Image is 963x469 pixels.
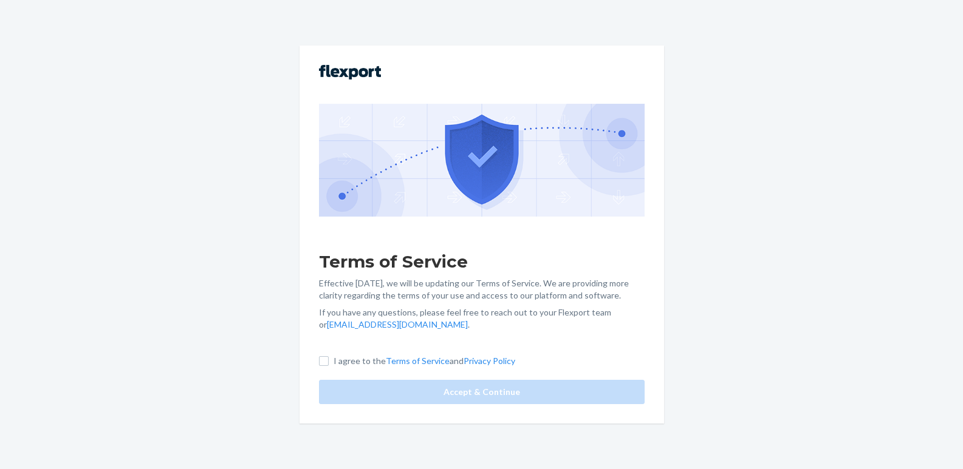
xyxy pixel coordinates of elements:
a: Privacy Policy [464,356,515,366]
p: I agree to the and [334,355,515,367]
input: I agree to theTerms of ServiceandPrivacy Policy [319,356,329,366]
a: Terms of Service [386,356,450,366]
a: [EMAIL_ADDRESS][DOMAIN_NAME] [327,319,468,329]
img: GDPR Compliance [319,104,645,217]
p: Effective [DATE], we will be updating our Terms of Service. We are providing more clarity regardi... [319,277,645,302]
h1: Terms of Service [319,251,645,272]
p: If you have any questions, please feel free to reach out to your Flexport team or . [319,306,645,331]
img: Flexport logo [319,65,381,79]
button: Accept & Continue [319,380,645,404]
